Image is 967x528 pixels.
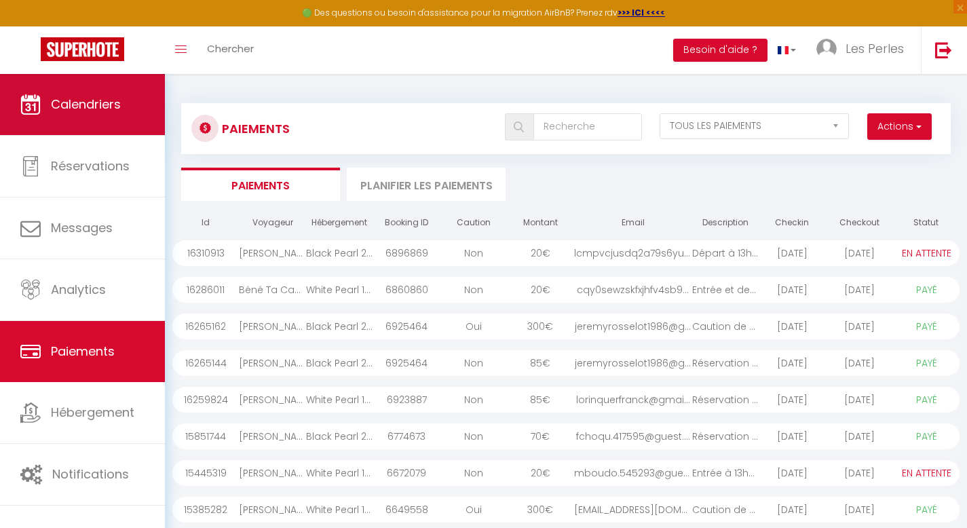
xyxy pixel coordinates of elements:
[306,240,373,266] div: Black Pearl 2ème étage
[574,423,692,449] div: fchoqu.417595@guest....
[239,387,306,413] div: [PERSON_NAME]
[51,281,106,298] span: Analytics
[172,423,240,449] div: 15851744
[172,350,240,376] div: 16265144
[172,240,240,266] div: 16310913
[826,460,893,486] div: [DATE]
[222,113,290,144] h3: Paiements
[545,320,553,333] span: €
[440,350,507,376] div: Non
[440,211,507,235] th: Caution
[759,277,826,303] div: [DATE]
[867,113,932,140] button: Actions
[440,423,507,449] div: Non
[172,497,240,523] div: 15385282
[373,460,440,486] div: 6672079
[306,277,373,303] div: White Pearl 1 er étage
[826,387,893,413] div: [DATE]
[51,404,134,421] span: Hébergement
[172,387,240,413] div: 16259824
[172,314,240,339] div: 16265162
[507,497,574,523] div: 300
[692,314,759,339] div: Caution de 300 € pou...
[172,460,240,486] div: 15445319
[373,211,440,235] th: Booking ID
[806,26,921,74] a: ... Les Perles
[759,387,826,413] div: [DATE]
[759,460,826,486] div: [DATE]
[51,157,130,174] span: Réservations
[542,393,550,407] span: €
[574,350,692,376] div: jeremyrosselot1986@g...
[507,460,574,486] div: 20
[51,219,113,236] span: Messages
[239,350,306,376] div: [PERSON_NAME]
[542,356,550,370] span: €
[759,314,826,339] div: [DATE]
[574,314,692,339] div: jeremyrosselot1986@g...
[373,423,440,449] div: 6774673
[574,460,692,486] div: mboudo.545293@guest....
[692,277,759,303] div: Entrée et depart à 1...
[826,211,893,235] th: Checkout
[826,423,893,449] div: [DATE]
[892,211,960,235] th: Statut
[440,314,507,339] div: Oui
[542,246,550,260] span: €
[574,211,692,235] th: Email
[507,314,574,339] div: 300
[507,240,574,266] div: 20
[239,314,306,339] div: [PERSON_NAME]
[507,277,574,303] div: 20
[826,240,893,266] div: [DATE]
[197,26,264,74] a: Chercher
[373,387,440,413] div: 6923887
[935,41,952,58] img: logout
[826,314,893,339] div: [DATE]
[239,211,306,235] th: Voyageur
[181,168,340,201] li: Paiements
[826,497,893,523] div: [DATE]
[507,211,574,235] th: Montant
[172,277,240,303] div: 16286011
[239,277,306,303] div: Béné Ta Capter
[239,240,306,266] div: [PERSON_NAME]
[239,497,306,523] div: [PERSON_NAME]
[373,497,440,523] div: 6649558
[306,460,373,486] div: White Pearl 1 er étage
[692,497,759,523] div: Caution de 300 € pou...
[759,497,826,523] div: [DATE]
[373,350,440,376] div: 6925464
[533,113,643,140] input: Recherche
[692,460,759,486] div: Entrée à 13h00 le 7 ...
[692,350,759,376] div: Réservation Blackpea...
[618,7,665,18] a: >>> ICI <<<<
[759,211,826,235] th: Checkin
[347,168,506,201] li: Planifier les paiements
[440,387,507,413] div: Non
[692,423,759,449] div: Réservation du 25 au...
[759,240,826,266] div: [DATE]
[826,350,893,376] div: [DATE]
[692,387,759,413] div: Réservation Whitepea...
[239,423,306,449] div: [PERSON_NAME]
[759,423,826,449] div: [DATE]
[52,466,129,483] span: Notifications
[692,240,759,266] div: Départ à 13h00 Black...
[306,497,373,523] div: White Pearl 1 er étage
[440,460,507,486] div: Non
[373,277,440,303] div: 6860860
[673,39,767,62] button: Besoin d'aide ?
[542,283,550,297] span: €
[507,423,574,449] div: 70
[373,240,440,266] div: 6896869
[440,240,507,266] div: Non
[574,240,692,266] div: lcmpvcjusdq2a79s6yue...
[373,314,440,339] div: 6925464
[692,211,759,235] th: Description
[542,430,550,443] span: €
[239,460,306,486] div: [PERSON_NAME]
[306,211,373,235] th: Hébergement
[574,387,692,413] div: lorinquerfranck@gmai...
[207,41,254,56] span: Chercher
